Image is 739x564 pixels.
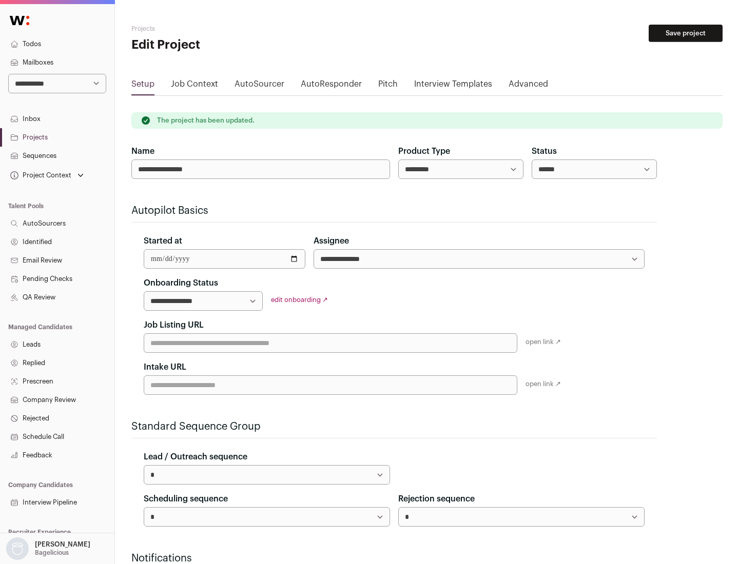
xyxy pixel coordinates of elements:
a: Interview Templates [414,78,492,94]
a: Advanced [509,78,548,94]
button: Save project [649,25,723,42]
a: AutoResponder [301,78,362,94]
p: The project has been updated. [157,116,255,125]
a: edit onboarding ↗ [271,296,328,303]
label: Name [131,145,154,157]
p: Bagelicious [35,549,69,557]
img: nopic.png [6,537,29,560]
button: Open dropdown [8,168,86,183]
label: Product Type [398,145,450,157]
div: Project Context [8,171,71,179]
a: Setup [131,78,154,94]
label: Assignee [314,235,349,247]
label: Onboarding Status [144,277,218,289]
label: Started at [144,235,182,247]
h1: Edit Project [131,37,328,53]
label: Job Listing URL [144,319,204,331]
a: Job Context [171,78,218,94]
h2: Autopilot Basics [131,204,657,218]
label: Rejection sequence [398,493,475,505]
label: Lead / Outreach sequence [144,451,247,463]
label: Intake URL [144,361,186,373]
img: Wellfound [4,10,35,31]
a: Pitch [378,78,398,94]
button: Open dropdown [4,537,92,560]
h2: Standard Sequence Group [131,419,657,434]
p: [PERSON_NAME] [35,540,90,549]
label: Status [532,145,557,157]
h2: Projects [131,25,328,33]
a: AutoSourcer [235,78,284,94]
label: Scheduling sequence [144,493,228,505]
